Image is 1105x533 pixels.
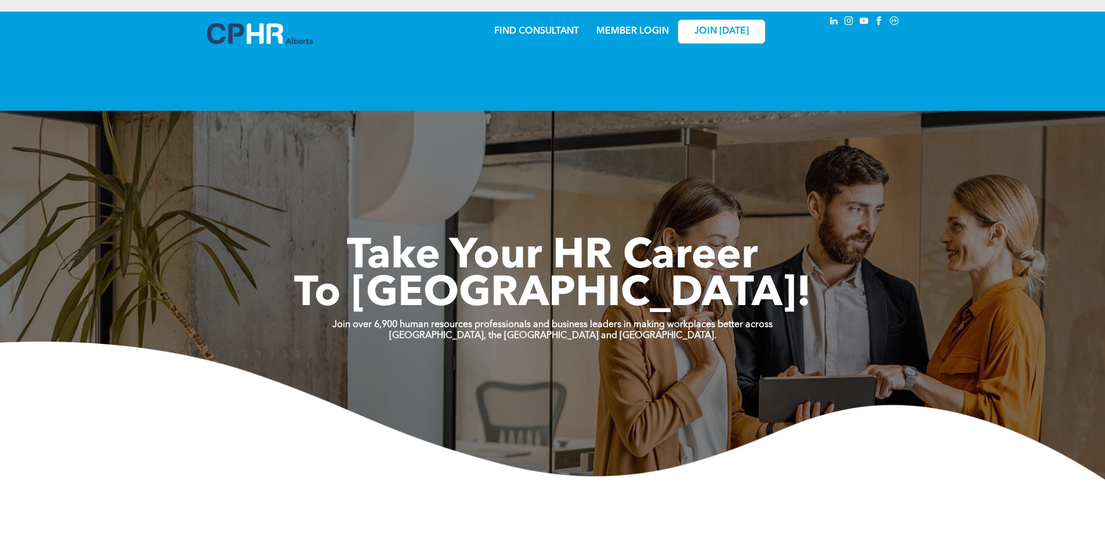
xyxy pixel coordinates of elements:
span: Take Your HR Career [347,236,758,278]
a: youtube [858,14,871,30]
a: Social network [888,14,901,30]
a: MEMBER LOGIN [596,27,669,36]
a: JOIN [DATE] [678,20,765,43]
a: linkedin [828,14,840,30]
strong: [GEOGRAPHIC_DATA], the [GEOGRAPHIC_DATA] and [GEOGRAPHIC_DATA]. [389,331,716,340]
span: JOIN [DATE] [694,26,749,37]
a: facebook [873,14,886,30]
img: A blue and white logo for cp alberta [207,23,313,44]
strong: Join over 6,900 human resources professionals and business leaders in making workplaces better ac... [332,320,773,329]
span: To [GEOGRAPHIC_DATA]! [294,274,811,316]
a: instagram [843,14,856,30]
a: FIND CONSULTANT [494,27,579,36]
